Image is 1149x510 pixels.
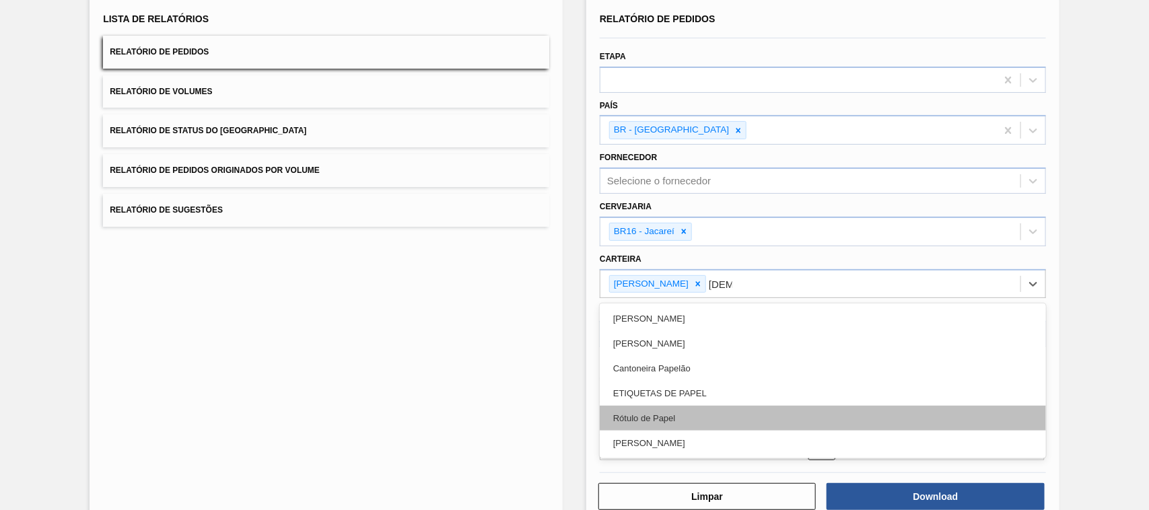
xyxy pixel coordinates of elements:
[600,52,626,61] label: Etapa
[103,75,549,108] button: Relatório de Volumes
[600,331,1046,356] div: [PERSON_NAME]
[600,381,1046,406] div: ETIQUETAS DE PAPEL
[600,406,1046,431] div: Rótulo de Papel
[600,153,657,162] label: Fornecedor
[610,122,731,139] div: BR - [GEOGRAPHIC_DATA]
[600,101,618,110] label: País
[110,205,223,215] span: Relatório de Sugestões
[600,202,652,211] label: Cervejaria
[600,431,1046,456] div: [PERSON_NAME]
[110,166,320,175] span: Relatório de Pedidos Originados por Volume
[610,223,676,240] div: BR16 - Jacareí
[600,306,1046,331] div: [PERSON_NAME]
[110,87,212,96] span: Relatório de Volumes
[103,154,549,187] button: Relatório de Pedidos Originados por Volume
[103,13,209,24] span: Lista de Relatórios
[598,483,816,510] button: Limpar
[607,176,711,187] div: Selecione o fornecedor
[103,194,549,227] button: Relatório de Sugestões
[103,114,549,147] button: Relatório de Status do [GEOGRAPHIC_DATA]
[110,126,306,135] span: Relatório de Status do [GEOGRAPHIC_DATA]
[600,13,716,24] span: Relatório de Pedidos
[600,356,1046,381] div: Cantoneira Papelão
[827,483,1044,510] button: Download
[600,254,641,264] label: Carteira
[103,36,549,69] button: Relatório de Pedidos
[610,276,691,293] div: [PERSON_NAME]
[110,47,209,57] span: Relatório de Pedidos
